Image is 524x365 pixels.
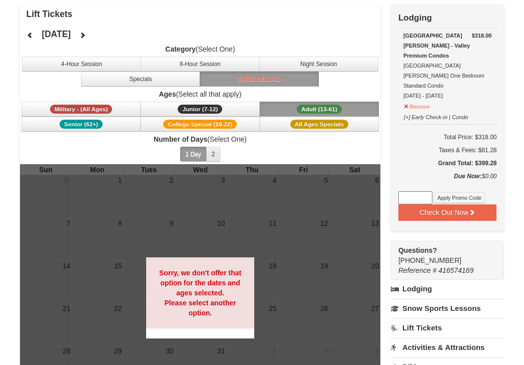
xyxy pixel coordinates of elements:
a: Lodging [391,280,504,298]
strong: Ages [159,90,176,98]
span: Military - (All Ages) [50,105,113,114]
a: Snow Sports Lessons [391,299,504,317]
button: Junior (7-12) [141,102,260,117]
button: College Special (18-22) [141,117,260,132]
button: 1 Day [180,147,207,162]
button: [+] Early Check-in | Condo [403,110,469,122]
span: Reference # [398,266,436,274]
button: All Ages Specials [260,117,379,132]
button: Adult (13-61) [260,102,379,117]
button: Night Session [259,57,378,72]
span: Senior (62+) [60,120,103,129]
button: Specials [81,72,200,87]
button: Apply Promo Code [434,192,485,203]
strong: Due Now: [454,173,481,180]
div: $0.00 [398,171,497,191]
button: Check Out Now [398,204,497,220]
button: Military - (All Ages) [22,102,141,117]
button: 4-Hour Session [22,57,141,72]
button: 2 [206,147,221,162]
span: All Ages Specials [290,120,348,129]
label: (Select One) [20,44,381,54]
strong: $318.00 [472,31,492,41]
span: Adult (13-61) [297,105,342,114]
span: Junior (7-12) [178,105,222,114]
strong: [GEOGRAPHIC_DATA][PERSON_NAME] - Valley Premium Condos [403,33,470,59]
button: Senior (62+) [22,117,141,132]
strong: Questions? [398,246,437,254]
div: [GEOGRAPHIC_DATA][PERSON_NAME] One Bedroom Standard Condo [DATE] - [DATE] [403,31,492,101]
label: (Select One) [20,134,381,144]
button: Remove [403,99,430,112]
strong: Number of Days [154,135,207,143]
label: (Select all that apply) [20,89,381,99]
strong: Category [165,45,196,53]
a: Lift Tickets [391,318,504,337]
span: 416574169 [438,266,473,274]
h4: Lift Tickets [27,9,381,19]
div: Taxes & Fees: $81.28 [398,145,497,155]
h6: Total Price: $318.00 [398,132,497,142]
span: [PHONE_NUMBER] [398,245,486,264]
a: Activities & Attractions [391,338,504,356]
button: 8-Hour Session [141,57,260,72]
h4: [DATE] [42,29,71,39]
h5: Grand Total: $399.28 [398,158,497,168]
strong: Sorry, we don't offer that option for the dates and ages selected. Please select another option. [159,269,241,317]
strong: Lodging [398,13,432,23]
button: Card Reload [200,72,319,87]
span: College Special (18-22) [163,120,237,129]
